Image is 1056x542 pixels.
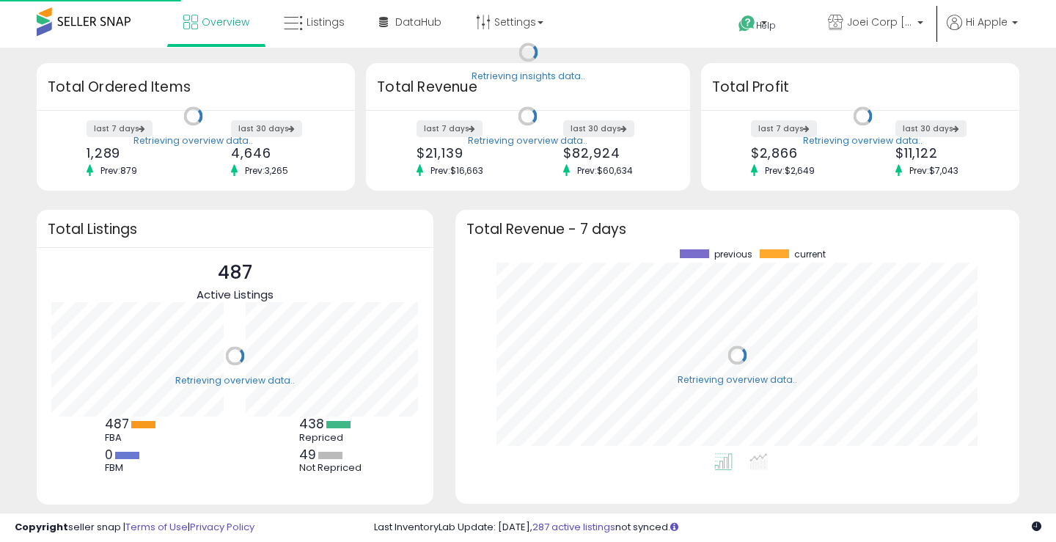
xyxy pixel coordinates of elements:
[175,374,295,387] div: Retrieving overview data..
[133,134,253,147] div: Retrieving overview data..
[727,4,804,48] a: Help
[803,134,923,147] div: Retrieving overview data..
[468,134,587,147] div: Retrieving overview data..
[847,15,913,29] span: Joei Corp [GEOGRAPHIC_DATA]
[307,15,345,29] span: Listings
[738,15,756,33] i: Get Help
[15,521,254,535] div: seller snap | |
[756,19,776,32] span: Help
[966,15,1008,29] span: Hi Apple
[670,522,678,532] i: Click here to read more about un-synced listings.
[202,15,249,29] span: Overview
[395,15,441,29] span: DataHub
[947,15,1018,48] a: Hi Apple
[190,520,254,534] a: Privacy Policy
[374,521,1041,535] div: Last InventoryLab Update: [DATE], not synced.
[125,520,188,534] a: Terms of Use
[532,520,615,534] a: 287 active listings
[15,520,68,534] strong: Copyright
[678,373,797,387] div: Retrieving overview data..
